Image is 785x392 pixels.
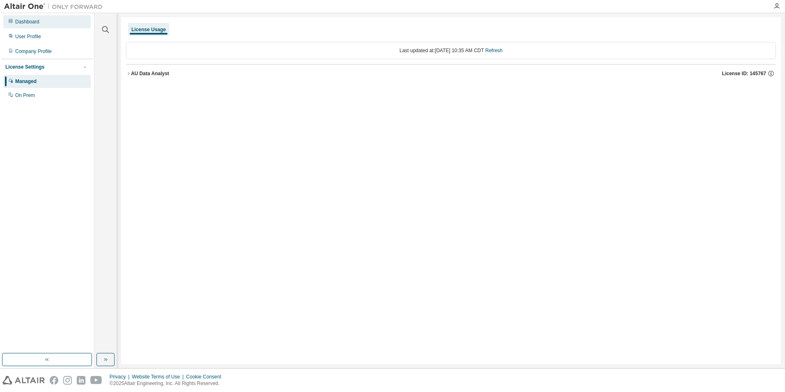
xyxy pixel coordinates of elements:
div: Managed [15,78,37,85]
img: linkedin.svg [77,376,85,385]
img: facebook.svg [50,376,58,385]
div: Last updated at: [DATE] 10:35 AM CDT [126,42,776,59]
div: User Profile [15,33,41,40]
div: License Settings [5,64,44,70]
div: AU Data Analyst [131,70,169,77]
img: youtube.svg [90,376,102,385]
div: Company Profile [15,48,52,55]
div: Dashboard [15,18,39,25]
button: AU Data AnalystLicense ID: 145767 [126,65,776,83]
div: Cookie Consent [186,374,226,380]
span: License ID: 145767 [722,70,766,77]
img: instagram.svg [63,376,72,385]
img: Altair One [4,2,107,11]
div: On Prem [15,92,35,99]
div: Website Terms of Use [132,374,186,380]
img: altair_logo.svg [2,376,45,385]
p: © 2025 Altair Engineering, Inc. All Rights Reserved. [110,380,226,387]
div: License Usage [131,26,166,33]
a: Refresh [485,48,503,53]
div: Privacy [110,374,132,380]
